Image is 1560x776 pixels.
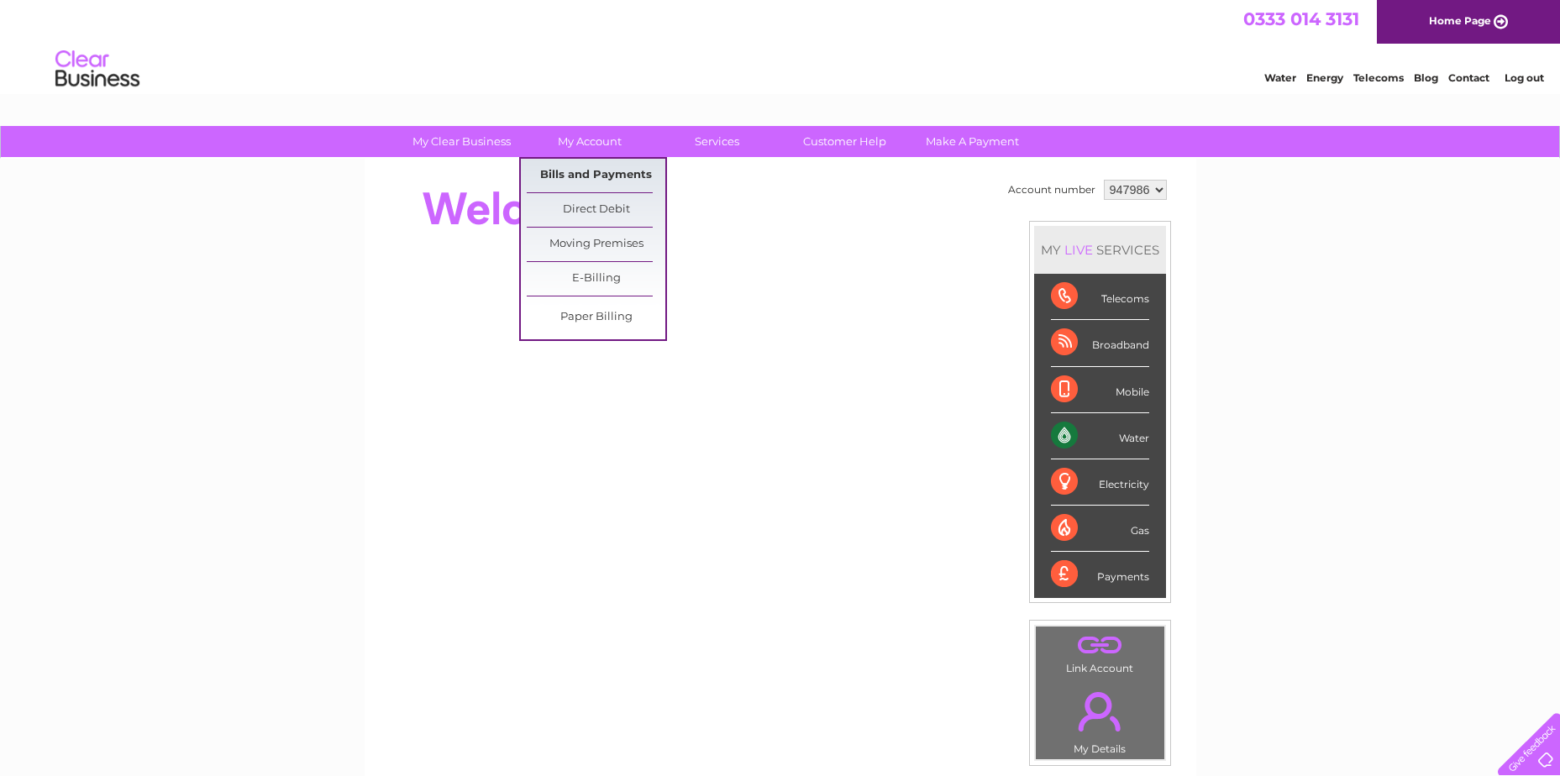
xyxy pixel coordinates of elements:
[1243,8,1359,29] a: 0333 014 3131
[1035,678,1165,760] td: My Details
[527,193,665,227] a: Direct Debit
[1051,506,1149,552] div: Gas
[527,159,665,192] a: Bills and Payments
[1061,242,1096,258] div: LIVE
[1040,682,1160,741] a: .
[384,9,1178,81] div: Clear Business is a trading name of Verastar Limited (registered in [GEOGRAPHIC_DATA] No. 3667643...
[527,301,665,334] a: Paper Billing
[55,44,140,95] img: logo.png
[1051,320,1149,366] div: Broadband
[903,126,1042,157] a: Make A Payment
[775,126,914,157] a: Customer Help
[1035,626,1165,679] td: Link Account
[527,228,665,261] a: Moving Premises
[1051,459,1149,506] div: Electricity
[1051,552,1149,597] div: Payments
[1051,274,1149,320] div: Telecoms
[1448,71,1489,84] a: Contact
[1034,226,1166,274] div: MY SERVICES
[1353,71,1404,84] a: Telecoms
[1306,71,1343,84] a: Energy
[520,126,659,157] a: My Account
[1004,176,1100,204] td: Account number
[648,126,786,157] a: Services
[1051,367,1149,413] div: Mobile
[1505,71,1544,84] a: Log out
[1264,71,1296,84] a: Water
[1051,413,1149,459] div: Water
[392,126,531,157] a: My Clear Business
[527,262,665,296] a: E-Billing
[1414,71,1438,84] a: Blog
[1040,631,1160,660] a: .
